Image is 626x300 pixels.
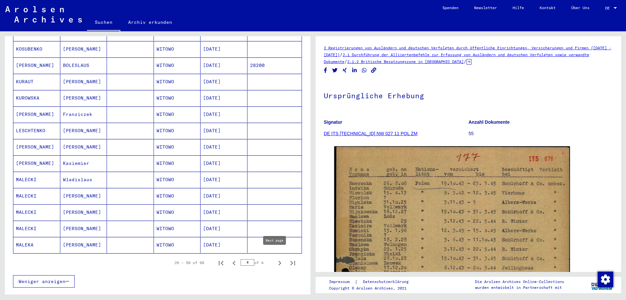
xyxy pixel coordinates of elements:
mat-cell: MALECKI [13,221,60,237]
a: 2.1.2 Britische Besatzungszone in [GEOGRAPHIC_DATA] [347,59,464,64]
a: Suchen [87,14,120,31]
mat-cell: [DATE] [201,155,247,171]
span: Weniger anzeigen [19,278,66,284]
span: / [340,52,343,57]
button: Last page [286,256,299,269]
mat-cell: [DATE] [201,90,247,106]
mat-cell: LESCHTENKO [13,123,60,139]
mat-cell: WITOWO [154,139,201,155]
mat-cell: WITOWO [154,74,201,90]
mat-cell: [PERSON_NAME] [60,123,107,139]
mat-cell: [PERSON_NAME] [60,237,107,253]
mat-cell: [PERSON_NAME] [13,106,60,122]
mat-cell: MALECKI [13,172,60,188]
mat-cell: WITOWO [154,123,201,139]
mat-cell: [DATE] [201,57,247,73]
mat-cell: Kasiemier [60,155,107,171]
mat-cell: [DATE] [201,221,247,237]
button: Share on Xing [341,66,348,74]
p: Die Arolsen Archives Online-Collections [475,279,564,285]
mat-cell: [PERSON_NAME] [60,204,107,220]
mat-cell: [DATE] [201,172,247,188]
mat-cell: BOLESLAUS [60,57,107,73]
mat-cell: WITOWO [154,155,201,171]
mat-cell: [PERSON_NAME] [60,74,107,90]
button: Share on LinkedIn [351,66,358,74]
button: Share on WhatsApp [361,66,368,74]
mat-cell: WITOWO [154,188,201,204]
span: / [464,58,467,64]
mat-cell: [PERSON_NAME] [60,90,107,106]
mat-cell: [DATE] [201,123,247,139]
mat-cell: MALECKI [13,188,60,204]
span: DE [605,6,612,10]
a: 2.1 Durchführung der Alliiertenbefehle zur Erfassung von Ausländern und deutschen Verfolgten sowi... [324,52,589,64]
mat-cell: [PERSON_NAME] [60,188,107,204]
h1: Ursprüngliche Erhebung [324,81,613,109]
a: Impressum [329,278,355,285]
p: wurden entwickelt in Partnerschaft mit [475,285,564,291]
a: Datenschutzerklärung [358,278,416,285]
button: Weniger anzeigen [13,275,75,288]
mat-cell: [PERSON_NAME] [13,155,60,171]
mat-cell: WITOWO [154,221,201,237]
img: Zustimmung ändern [598,272,613,287]
mat-cell: KUROWSKA [13,90,60,106]
img: yv_logo.png [590,276,614,293]
mat-cell: MALECKI [13,204,60,220]
mat-cell: 28200 [247,57,302,73]
a: Archiv erkunden [120,14,180,30]
img: Arolsen_neg.svg [5,6,82,23]
button: Share on Twitter [332,66,338,74]
button: Previous page [228,256,241,269]
a: 2 Registrierungen von Ausländern und deutschen Verfolgten durch öffentliche Einrichtungen, Versic... [324,45,611,57]
mat-cell: WITOWO [154,57,201,73]
mat-cell: [PERSON_NAME] [13,57,60,73]
mat-cell: Wladislaus [60,172,107,188]
button: First page [215,256,228,269]
div: of 4 [241,260,273,266]
mat-cell: WITOWO [154,41,201,57]
mat-cell: KOSUBENKO [13,41,60,57]
p: 55 [469,130,613,137]
mat-cell: [DATE] [201,106,247,122]
mat-cell: [PERSON_NAME] [60,221,107,237]
mat-cell: [PERSON_NAME] [60,41,107,57]
button: Share on Facebook [322,66,329,74]
b: Anzahl Dokumente [469,119,510,125]
mat-cell: WITOWO [154,106,201,122]
mat-cell: Franziczek [60,106,107,122]
mat-cell: [DATE] [201,237,247,253]
mat-cell: [PERSON_NAME] [60,139,107,155]
b: Signatur [324,119,342,125]
mat-cell: WITOWO [154,204,201,220]
button: Next page [273,256,286,269]
div: | [329,278,416,285]
mat-cell: KURAUT [13,74,60,90]
span: / [344,58,347,64]
mat-cell: [DATE] [201,139,247,155]
mat-cell: [DATE] [201,41,247,57]
button: Copy link [370,66,377,74]
mat-cell: MALEKA [13,237,60,253]
mat-cell: [DATE] [201,188,247,204]
mat-cell: [DATE] [201,204,247,220]
mat-cell: WITOWO [154,172,201,188]
p: Copyright © Arolsen Archives, 2021 [329,285,416,291]
a: DE ITS [TECHNICAL_ID] NW 027 11 POL ZM [324,131,417,136]
div: 26 – 50 of 98 [174,260,204,266]
mat-cell: WITOWO [154,237,201,253]
mat-cell: WITOWO [154,90,201,106]
mat-cell: [DATE] [201,74,247,90]
mat-cell: [PERSON_NAME] [13,139,60,155]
